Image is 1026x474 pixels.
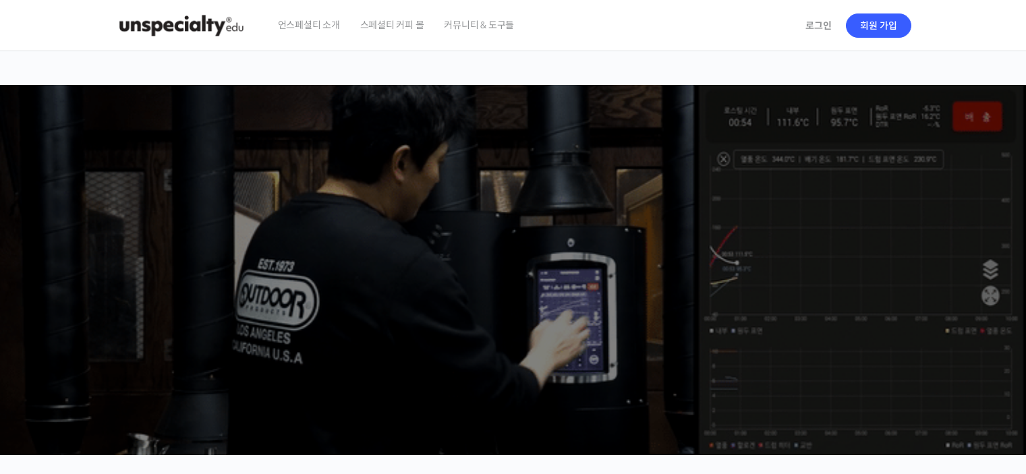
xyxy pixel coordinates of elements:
p: [PERSON_NAME]을 다하는 당신을 위해, 최고와 함께 만든 커피 클래스 [13,206,1013,274]
p: 시간과 장소에 구애받지 않고, 검증된 커리큘럼으로 [13,280,1013,299]
a: 회원 가입 [846,13,911,38]
a: 로그인 [797,10,840,41]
